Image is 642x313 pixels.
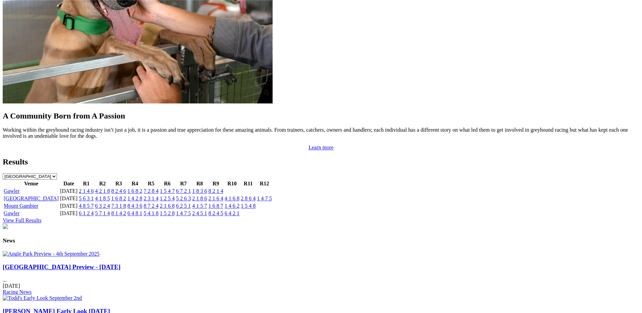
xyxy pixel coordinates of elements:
a: 1 2 5 4 [160,195,175,201]
a: 2 1 6 4 [208,195,223,201]
a: 8 2 4 5 [208,210,223,216]
p: Working within the greyhound racing industry isn’t just a job, it is a passion and true appreciat... [3,127,639,139]
th: R4 [127,180,143,187]
th: R1 [79,180,94,187]
a: 8 4 3 6 [128,203,142,209]
a: 2 1 6 8 [160,203,175,209]
a: 8 1 4 2 [111,210,126,216]
span: [DATE] [3,283,20,289]
a: 6 3 2 4 [95,203,110,209]
a: 8 2 1 4 [208,188,223,194]
th: Venue [3,180,59,187]
a: Gawler [4,188,20,194]
th: R2 [95,180,110,187]
a: Mount Gambier [4,203,38,209]
img: Angle Park Preview - 4th September 2025 [3,251,100,257]
a: 1 5 2 8 [160,210,175,216]
a: 1 5 4 7 [160,188,175,194]
th: R3 [111,180,127,187]
th: R11 [241,180,256,187]
a: 2 4 5 1 [192,210,207,216]
a: 6 1 2 4 [79,210,94,216]
h2: A Community Born from A Passion [3,111,639,121]
a: 4 2 1 8 [95,188,110,194]
a: [GEOGRAPHIC_DATA] [4,195,59,201]
a: 2 8 6 4 [241,195,256,201]
a: 6 7 2 1 [176,188,191,194]
a: Learn more [308,145,333,150]
a: 8 7 2 4 [144,203,159,209]
th: R8 [192,180,207,187]
a: 1 6 8 2 [128,188,142,194]
a: 1 6 8 2 [111,195,126,201]
th: R9 [208,180,224,187]
a: 1 4 2 8 [128,195,142,201]
a: Racing News [3,289,32,295]
a: 4 8 5 7 [79,203,94,209]
td: [DATE] [60,210,78,217]
a: 6 4 8 1 [128,210,142,216]
a: 4 1 6 8 [225,195,240,201]
a: [GEOGRAPHIC_DATA] Preview - [DATE] [3,263,120,270]
a: 1 4 7 5 [176,210,191,216]
a: 7 2 8 4 [144,188,159,194]
a: 2 3 1 4 [144,195,159,201]
a: 6 4 2 1 [225,210,240,216]
td: [DATE] [60,188,78,194]
a: 1 8 3 6 [192,188,207,194]
th: R5 [143,180,159,187]
th: R6 [160,180,175,187]
a: Gawler [4,210,20,216]
a: 5 7 1 4 [95,210,110,216]
td: [DATE] [60,203,78,209]
a: 5 4 1 8 [144,210,159,216]
th: R12 [257,180,272,187]
td: [DATE] [60,195,78,202]
a: 8 2 4 6 [111,188,126,194]
h2: Results [3,157,639,166]
a: 6 2 5 1 [176,203,191,209]
a: 1 4 7 5 [257,195,272,201]
a: 4 1 5 7 [192,203,207,209]
a: 7 3 1 8 [111,203,126,209]
a: 2 1 4 6 [79,188,94,194]
th: Date [60,180,78,187]
img: chasers_homepage.jpg [3,224,8,229]
a: 1 4 6 2 [225,203,240,209]
h4: News [3,238,639,244]
a: 1 6 8 7 [208,203,223,209]
th: R7 [176,180,191,187]
a: View Full Results [3,217,41,223]
img: Todd's Early Look September 2nd [3,295,82,301]
a: 5 2 6 3 [176,195,191,201]
a: 2 1 8 6 [192,195,207,201]
a: 1 5 4 8 [241,203,256,209]
a: 5 6 3 1 [79,195,94,201]
div: ... [3,263,639,295]
a: 4 1 8 5 [95,195,110,201]
th: R10 [224,180,240,187]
